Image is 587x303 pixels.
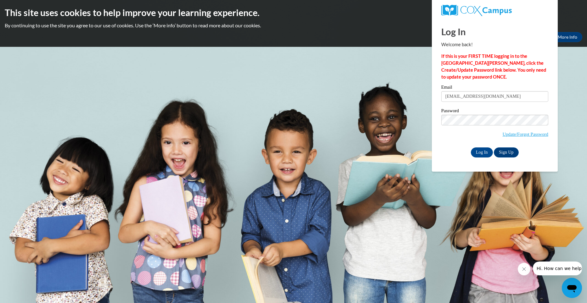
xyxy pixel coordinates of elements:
label: Password [441,108,548,115]
iframe: Button to launch messaging window [562,278,582,298]
h1: Log In [441,25,548,38]
a: Sign Up [494,147,518,157]
strong: If this is your FIRST TIME logging in to the [GEOGRAPHIC_DATA][PERSON_NAME], click the Create/Upd... [441,53,546,80]
a: Update/Forgot Password [503,132,548,137]
label: Email [441,85,548,91]
img: COX Campus [441,5,512,16]
h2: This site uses cookies to help improve your learning experience. [5,6,582,19]
iframe: Close message [518,263,530,275]
iframe: Message from company [533,262,582,275]
input: Log In [471,147,493,157]
p: Welcome back! [441,41,548,48]
a: COX Campus [441,5,548,16]
span: Hi. How can we help? [4,4,51,9]
p: By continuing to use the site you agree to our use of cookies. Use the ‘More info’ button to read... [5,22,582,29]
a: More Info [553,32,582,42]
